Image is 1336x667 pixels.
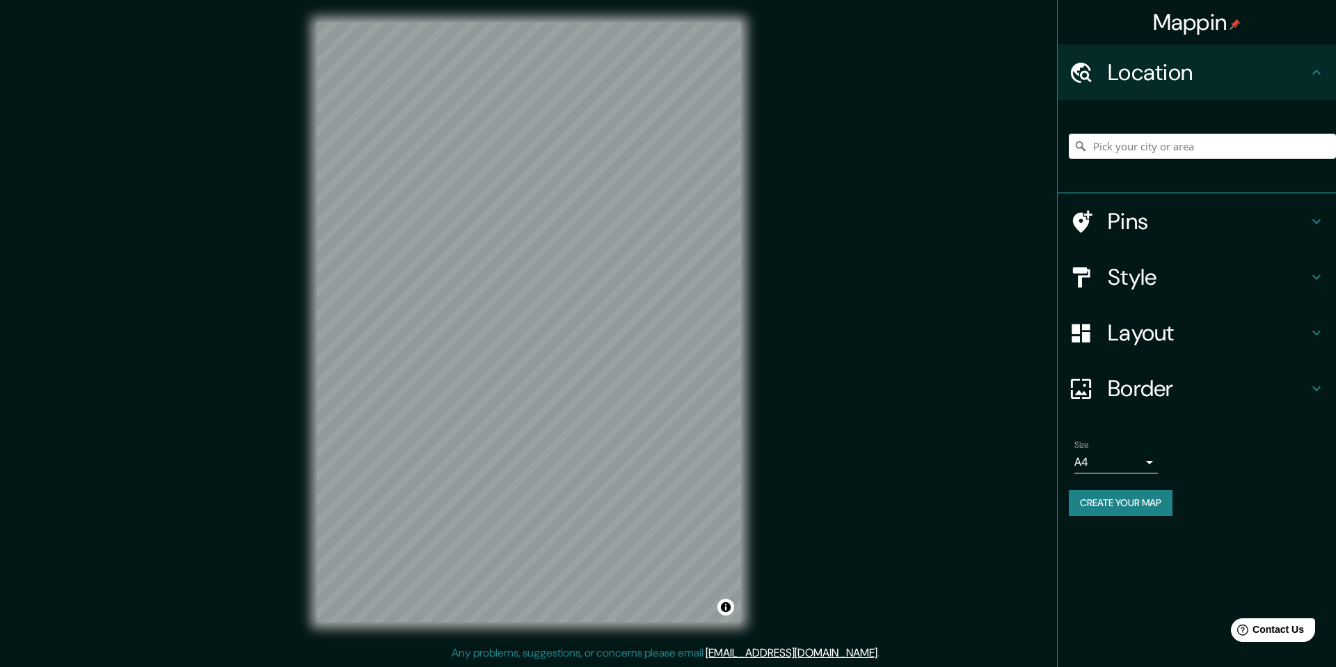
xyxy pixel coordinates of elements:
[1153,8,1241,36] h4: Mappin
[880,645,882,661] div: .
[1058,249,1336,305] div: Style
[1058,305,1336,361] div: Layout
[882,645,884,661] div: .
[1058,361,1336,416] div: Border
[1058,45,1336,100] div: Location
[452,645,880,661] p: Any problems, suggestions, or concerns please email .
[1108,58,1308,86] h4: Location
[1074,451,1158,473] div: A4
[1069,134,1336,159] input: Pick your city or area
[1108,263,1308,291] h4: Style
[1108,375,1308,402] h4: Border
[1058,194,1336,249] div: Pins
[317,22,741,622] canvas: Map
[706,645,877,660] a: [EMAIL_ADDRESS][DOMAIN_NAME]
[1074,439,1089,451] label: Size
[1230,19,1241,30] img: pin-icon.png
[1108,319,1308,347] h4: Layout
[717,599,734,615] button: Toggle attribution
[1108,207,1308,235] h4: Pins
[1069,490,1172,516] button: Create your map
[1212,613,1321,652] iframe: Help widget launcher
